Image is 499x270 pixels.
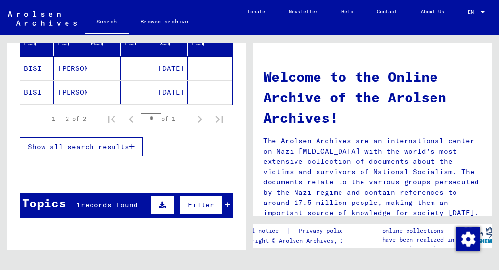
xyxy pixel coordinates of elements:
[102,109,121,129] button: First page
[81,201,138,209] span: records found
[238,236,359,245] p: Copyright © Arolsen Archives, 2021
[91,35,120,50] div: Maiden Name
[20,81,54,104] mat-cell: BISI
[58,35,87,50] div: First Name
[238,226,287,236] a: Legal notice
[188,201,214,209] span: Filter
[58,38,72,48] div: First Name
[141,114,190,123] div: of 1
[238,226,359,236] div: |
[456,227,479,250] div: Change consent
[192,35,221,50] div: Prisoner #
[456,227,480,251] img: Change consent
[291,226,359,236] a: Privacy policy
[20,57,54,80] mat-cell: BISI
[154,81,188,104] mat-cell: [DATE]
[24,35,53,50] div: Last Name
[382,218,462,235] p: The Arolsen Archives online collections
[468,9,478,15] span: EN
[382,235,462,253] p: have been realized in partnership with
[54,57,88,80] mat-cell: [PERSON_NAME]
[190,109,209,129] button: Next page
[24,38,39,48] div: Last Name
[125,35,154,50] div: Place of Birth
[87,29,121,56] mat-header-cell: Maiden Name
[20,137,143,156] button: Show all search results
[85,10,129,35] a: Search
[263,67,482,128] h1: Welcome to the Online Archive of the Arolsen Archives!
[158,35,187,50] div: Date of Birth
[91,38,106,48] div: Maiden Name
[125,38,139,48] div: Place of Birth
[54,81,88,104] mat-cell: [PERSON_NAME]
[154,29,188,56] mat-header-cell: Date of Birth
[192,38,206,48] div: Prisoner #
[129,10,200,33] a: Browse archive
[54,29,88,56] mat-header-cell: First Name
[121,29,155,56] mat-header-cell: Place of Birth
[76,201,81,209] span: 1
[188,29,233,56] mat-header-cell: Prisoner #
[154,57,188,80] mat-cell: [DATE]
[263,136,482,218] p: The Arolsen Archives are an international center on Nazi [MEDICAL_DATA] with the world’s most ext...
[209,109,229,129] button: Last page
[121,109,141,129] button: Previous page
[28,142,129,151] span: Show all search results
[52,114,86,123] div: 1 – 2 of 2
[158,38,173,48] div: Date of Birth
[8,11,77,26] img: Arolsen_neg.svg
[180,196,223,214] button: Filter
[22,194,66,212] div: Topics
[20,29,54,56] mat-header-cell: Last Name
